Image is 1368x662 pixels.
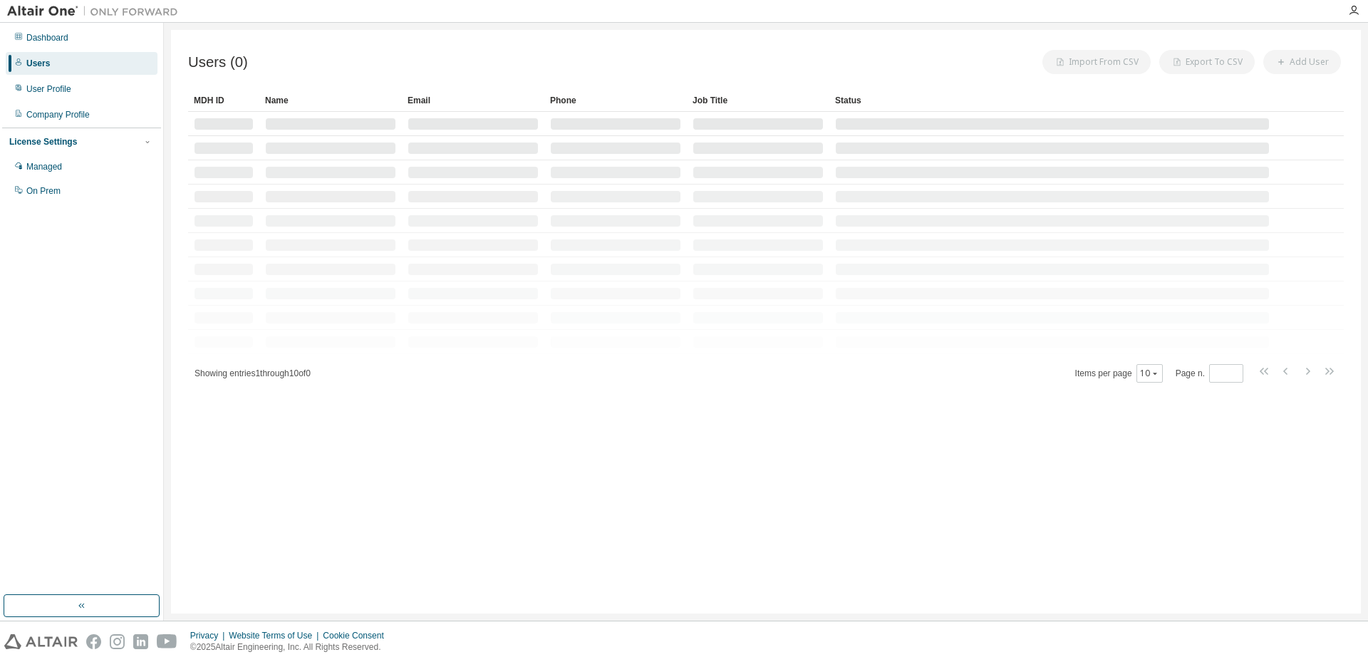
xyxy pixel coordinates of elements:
button: 10 [1140,368,1159,379]
span: Page n. [1176,364,1243,383]
div: Phone [550,89,681,112]
img: altair_logo.svg [4,634,78,649]
button: Export To CSV [1159,50,1255,74]
img: facebook.svg [86,634,101,649]
div: Dashboard [26,32,68,43]
div: Privacy [190,630,229,641]
div: User Profile [26,83,71,95]
div: Cookie Consent [323,630,392,641]
img: linkedin.svg [133,634,148,649]
div: Email [408,89,539,112]
img: youtube.svg [157,634,177,649]
img: Altair One [7,4,185,19]
div: Name [265,89,396,112]
div: Status [835,89,1270,112]
img: instagram.svg [110,634,125,649]
div: Users [26,58,50,69]
button: Add User [1263,50,1341,74]
button: Import From CSV [1042,50,1151,74]
span: Users (0) [188,54,248,71]
div: Company Profile [26,109,90,120]
div: License Settings [9,136,77,148]
span: Showing entries 1 through 10 of 0 [195,368,311,378]
div: Website Terms of Use [229,630,323,641]
span: Items per page [1075,364,1163,383]
div: Job Title [693,89,824,112]
p: © 2025 Altair Engineering, Inc. All Rights Reserved. [190,641,393,653]
div: MDH ID [194,89,254,112]
div: Managed [26,161,62,172]
div: On Prem [26,185,61,197]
